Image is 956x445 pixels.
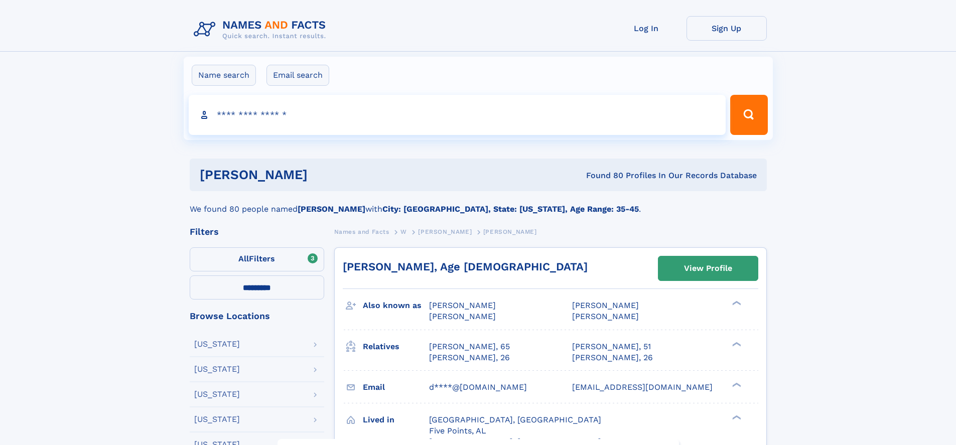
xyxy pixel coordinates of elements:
[194,390,240,398] div: [US_STATE]
[572,312,639,321] span: [PERSON_NAME]
[400,225,407,238] a: W
[572,301,639,310] span: [PERSON_NAME]
[194,340,240,348] div: [US_STATE]
[363,411,429,428] h3: Lived in
[658,256,758,280] a: View Profile
[572,352,653,363] a: [PERSON_NAME], 26
[382,204,639,214] b: City: [GEOGRAPHIC_DATA], State: [US_STATE], Age Range: 35-45
[418,228,472,235] span: [PERSON_NAME]
[192,65,256,86] label: Name search
[190,227,324,236] div: Filters
[483,228,537,235] span: [PERSON_NAME]
[429,341,510,352] a: [PERSON_NAME], 65
[190,247,324,271] label: Filters
[343,260,588,273] a: [PERSON_NAME], Age [DEMOGRAPHIC_DATA]
[334,225,389,238] a: Names and Facts
[730,414,742,420] div: ❯
[194,415,240,423] div: [US_STATE]
[687,16,767,41] a: Sign Up
[363,338,429,355] h3: Relatives
[200,169,447,181] h1: [PERSON_NAME]
[447,170,757,181] div: Found 80 Profiles In Our Records Database
[418,225,472,238] a: [PERSON_NAME]
[194,365,240,373] div: [US_STATE]
[238,254,249,263] span: All
[429,426,486,435] span: Five Points, AL
[298,204,365,214] b: [PERSON_NAME]
[363,379,429,396] h3: Email
[606,16,687,41] a: Log In
[572,382,713,392] span: [EMAIL_ADDRESS][DOMAIN_NAME]
[429,301,496,310] span: [PERSON_NAME]
[266,65,329,86] label: Email search
[189,95,726,135] input: search input
[730,300,742,307] div: ❯
[429,415,601,424] span: [GEOGRAPHIC_DATA], [GEOGRAPHIC_DATA]
[730,341,742,347] div: ❯
[363,297,429,314] h3: Also known as
[730,95,767,135] button: Search Button
[190,191,767,215] div: We found 80 people named with .
[190,312,324,321] div: Browse Locations
[400,228,407,235] span: W
[730,381,742,388] div: ❯
[684,257,732,280] div: View Profile
[190,16,334,43] img: Logo Names and Facts
[572,341,651,352] a: [PERSON_NAME], 51
[429,352,510,363] a: [PERSON_NAME], 26
[429,312,496,321] span: [PERSON_NAME]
